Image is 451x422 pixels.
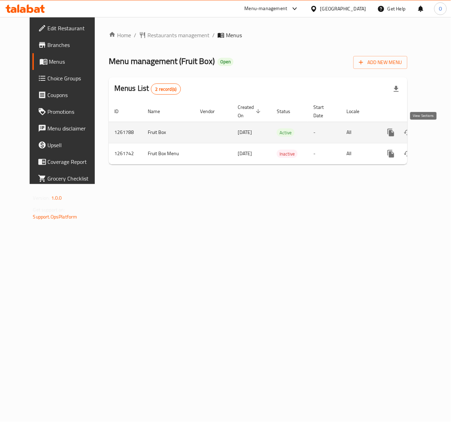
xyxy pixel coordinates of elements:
span: ID [114,107,128,116]
span: Active [277,129,295,137]
span: Locale [347,107,369,116]
span: Vendor [200,107,224,116]
span: 1.0.0 [51,193,62,202]
span: Edit Restaurant [48,24,99,32]
li: / [212,31,215,39]
span: Status [277,107,299,116]
span: Upsell [48,141,99,149]
span: Promotions [48,108,99,116]
span: Menu management ( Fruit Box ) [109,53,215,69]
button: Change Status [399,145,416,162]
a: Coverage Report [32,153,105,170]
span: Grocery Checklist [48,174,99,183]
div: Menu-management [245,5,288,13]
a: Support.OpsPlatform [33,212,77,221]
a: Restaurants management [139,31,209,39]
span: Coupons [48,91,99,99]
td: - [308,143,341,164]
nav: breadcrumb [109,31,407,39]
div: Active [277,128,295,137]
a: Coupons [32,87,105,103]
span: Name [148,107,169,116]
span: Start Date [313,103,333,120]
button: more [383,145,399,162]
span: Branches [48,41,99,49]
span: Menus [226,31,242,39]
a: Edit Restaurant [32,20,105,37]
span: Menu disclaimer [48,124,99,133]
span: O [439,5,442,13]
td: Fruit Box Menu [142,143,194,164]
a: Choice Groups [32,70,105,87]
span: Menus [49,57,99,66]
span: Open [217,59,234,65]
li: / [134,31,136,39]
button: Add New Menu [353,56,407,69]
span: Restaurants management [147,31,209,39]
td: All [341,143,377,164]
span: Version: [33,193,50,202]
div: Export file [388,81,405,97]
a: Home [109,31,131,39]
span: Get support on: [33,205,65,214]
span: Inactive [277,150,298,158]
a: Upsell [32,137,105,153]
span: Add New Menu [359,58,402,67]
a: Promotions [32,103,105,120]
span: Choice Groups [48,74,99,82]
a: Grocery Checklist [32,170,105,187]
a: Branches [32,37,105,53]
button: more [383,124,399,141]
span: Coverage Report [48,158,99,166]
div: [GEOGRAPHIC_DATA] [320,5,366,13]
div: Open [217,58,234,66]
span: Created On [238,103,263,120]
span: [DATE] [238,149,252,158]
span: [DATE] [238,128,252,137]
td: - [308,122,341,143]
td: All [341,122,377,143]
td: 1261742 [109,143,142,164]
td: 1261788 [109,122,142,143]
span: 2 record(s) [151,86,181,93]
h2: Menus List [114,83,181,95]
a: Menus [32,53,105,70]
a: Menu disclaimer [32,120,105,137]
div: Total records count [151,83,181,95]
td: Fruit Box [142,122,194,143]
